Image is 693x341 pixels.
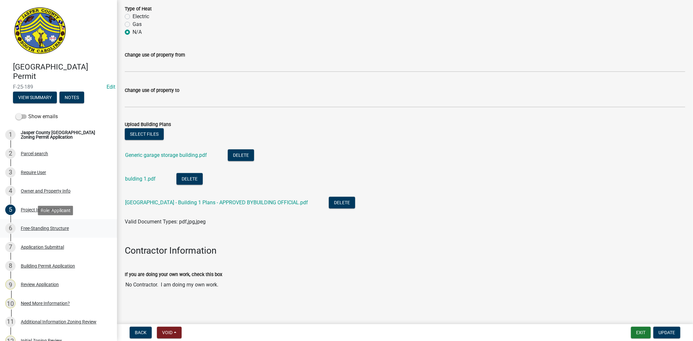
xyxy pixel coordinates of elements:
[135,330,147,335] span: Back
[13,95,57,100] wm-modal-confirm: Summary
[125,152,207,158] a: Generic garage storage building.pdf
[176,176,203,183] wm-modal-confirm: Delete Document
[5,223,16,234] div: 6
[5,186,16,196] div: 4
[107,84,115,90] wm-modal-confirm: Edit Application Number
[133,28,142,36] label: N/A
[125,7,152,11] label: Type of Heat
[125,245,685,256] h3: Contractor Information
[125,128,164,140] button: Select files
[5,130,16,140] div: 1
[38,206,73,215] div: Role: Applicant
[21,130,107,139] div: Jasper County [GEOGRAPHIC_DATA] Zoning Permit Application
[59,95,84,100] wm-modal-confirm: Notes
[13,84,104,90] span: F-25-189
[228,149,254,161] button: Delete
[659,330,675,335] span: Update
[5,317,16,327] div: 11
[125,219,206,225] span: Valid Document Types: pdf,jpg,jpeg
[133,13,149,20] label: Electric
[125,88,179,93] label: Change use of property to
[5,205,16,215] div: 5
[329,197,355,208] button: Delete
[13,62,112,81] h4: [GEOGRAPHIC_DATA] Permit
[176,173,203,185] button: Delete
[16,113,58,120] label: Show emails
[21,264,75,268] div: Building Permit Application
[130,327,152,338] button: Back
[21,226,69,231] div: Free-Standing Structure
[21,208,60,212] div: Project Information
[13,92,57,103] button: View Summary
[157,327,182,338] button: Void
[5,279,16,290] div: 9
[631,327,651,338] button: Exit
[13,7,67,56] img: Jasper County, South Carolina
[107,84,115,90] a: Edit
[21,320,96,324] div: Additional Information Zoning Review
[5,167,16,178] div: 3
[125,272,222,277] label: If you are doing your own work, check this box
[653,327,680,338] button: Update
[21,189,71,193] div: Owner and Property Info
[21,170,46,175] div: Require User
[59,92,84,103] button: Notes
[5,298,16,309] div: 10
[329,200,355,206] wm-modal-confirm: Delete Document
[125,53,185,57] label: Change use of property from
[162,330,173,335] span: Void
[133,20,142,28] label: Gas
[5,242,16,252] div: 7
[125,199,308,206] a: [GEOGRAPHIC_DATA] - Building 1 Plans - APPROVED BYBUILDING OFFICIAL.pdf
[21,301,70,306] div: Need More Information?
[125,122,171,127] label: Upload Building Plans
[21,151,48,156] div: Parcel search
[125,176,156,182] a: bulding 1.pdf
[21,245,64,249] div: Application Submittal
[228,153,254,159] wm-modal-confirm: Delete Document
[5,148,16,159] div: 2
[5,261,16,271] div: 8
[21,282,59,287] div: Review Application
